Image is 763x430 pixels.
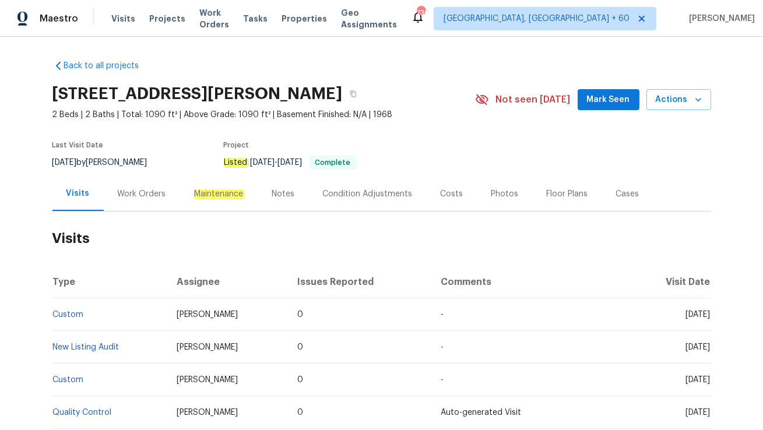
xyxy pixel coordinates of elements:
span: Mark Seen [587,93,630,107]
div: Floor Plans [547,188,588,200]
div: by [PERSON_NAME] [52,156,161,170]
span: - [441,311,444,319]
span: [PERSON_NAME] [684,13,755,24]
div: Cases [616,188,639,200]
span: [DATE] [278,158,303,167]
a: Custom [53,376,84,384]
span: Tasks [243,15,268,23]
span: 0 [297,376,303,384]
a: Quality Control [53,408,112,417]
span: [DATE] [52,158,77,167]
th: Issues Reported [288,266,431,298]
th: Type [52,266,168,298]
span: [DATE] [686,376,711,384]
span: Project [224,142,249,149]
span: [GEOGRAPHIC_DATA], [GEOGRAPHIC_DATA] + 60 [444,13,630,24]
span: [DATE] [686,408,711,417]
span: Actions [656,93,702,107]
em: Listed [224,158,248,167]
span: Geo Assignments [341,7,397,30]
div: Costs [441,188,463,200]
th: Visit Date [629,266,711,298]
span: 0 [297,343,303,351]
a: Back to all projects [52,60,164,72]
div: Photos [491,188,519,200]
h2: Visits [52,212,711,266]
span: Properties [282,13,327,24]
span: Projects [149,13,185,24]
a: New Listing Audit [53,343,119,351]
span: Maestro [40,13,78,24]
span: Complete [311,159,356,166]
button: Copy Address [343,83,364,104]
span: [DATE] [686,343,711,351]
div: Condition Adjustments [323,188,413,200]
div: 736 [417,7,425,19]
span: Last Visit Date [52,142,104,149]
span: [PERSON_NAME] [177,343,238,351]
span: Work Orders [199,7,229,30]
div: Notes [272,188,295,200]
span: - [251,158,303,167]
button: Actions [646,89,711,111]
h2: [STREET_ADDRESS][PERSON_NAME] [52,88,343,100]
span: 0 [297,408,303,417]
div: Work Orders [118,188,166,200]
span: [PERSON_NAME] [177,376,238,384]
span: [DATE] [686,311,711,319]
th: Assignee [167,266,288,298]
span: [PERSON_NAME] [177,311,238,319]
span: [DATE] [251,158,275,167]
span: Auto-generated Visit [441,408,521,417]
a: Custom [53,311,84,319]
th: Comments [431,266,629,298]
span: Not seen [DATE] [496,94,571,105]
span: [PERSON_NAME] [177,408,238,417]
span: Visits [111,13,135,24]
span: - [441,376,444,384]
span: 0 [297,311,303,319]
span: 2 Beds | 2 Baths | Total: 1090 ft² | Above Grade: 1090 ft² | Basement Finished: N/A | 1968 [52,109,475,121]
em: Maintenance [194,189,244,199]
div: Visits [66,188,90,199]
span: - [441,343,444,351]
button: Mark Seen [578,89,639,111]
